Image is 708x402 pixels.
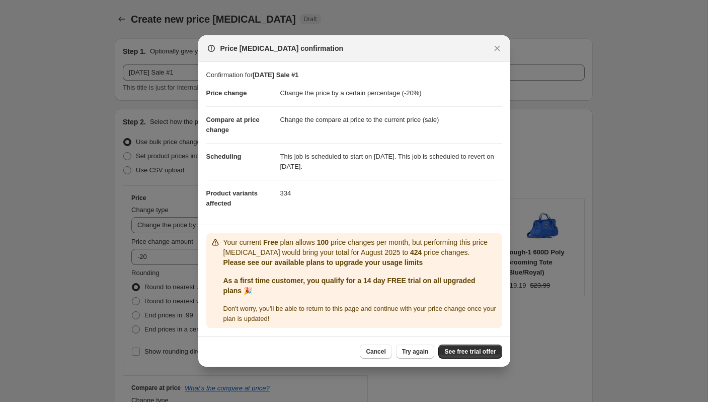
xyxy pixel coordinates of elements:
span: Compare at price change [206,116,260,133]
span: Don ' t worry, you ' ll be able to return to this page and continue with your price change once y... [223,305,496,322]
b: [DATE] Sale #1 [253,71,299,79]
span: Cancel [366,348,385,356]
span: Try again [402,348,429,356]
dd: 334 [280,180,502,207]
button: Close [490,41,504,55]
dd: Change the compare at price to the current price (sale) [280,106,502,133]
span: Price [MEDICAL_DATA] confirmation [220,43,344,53]
b: 424 [410,248,422,256]
span: See free trial offer [444,348,496,356]
span: Price change [206,89,247,97]
a: See free trial offer [438,345,502,359]
p: Your current plan allows price changes per month, but performing this price [MEDICAL_DATA] would ... [223,237,498,257]
span: Product variants affected [206,189,258,207]
b: As a first time customer, you qualify for a 14 day FREE trial on all upgraded plans 🎉 [223,277,476,295]
p: Confirmation for [206,70,502,80]
b: 100 [317,238,329,246]
p: Please see our available plans to upgrade your usage limits [223,257,498,267]
dd: Change the price by a certain percentage (-20%) [280,80,502,106]
dd: This job is scheduled to start on [DATE]. This job is scheduled to revert on [DATE]. [280,143,502,180]
button: Try again [396,345,435,359]
b: Free [263,238,278,246]
span: Scheduling [206,153,242,160]
button: Cancel [360,345,391,359]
